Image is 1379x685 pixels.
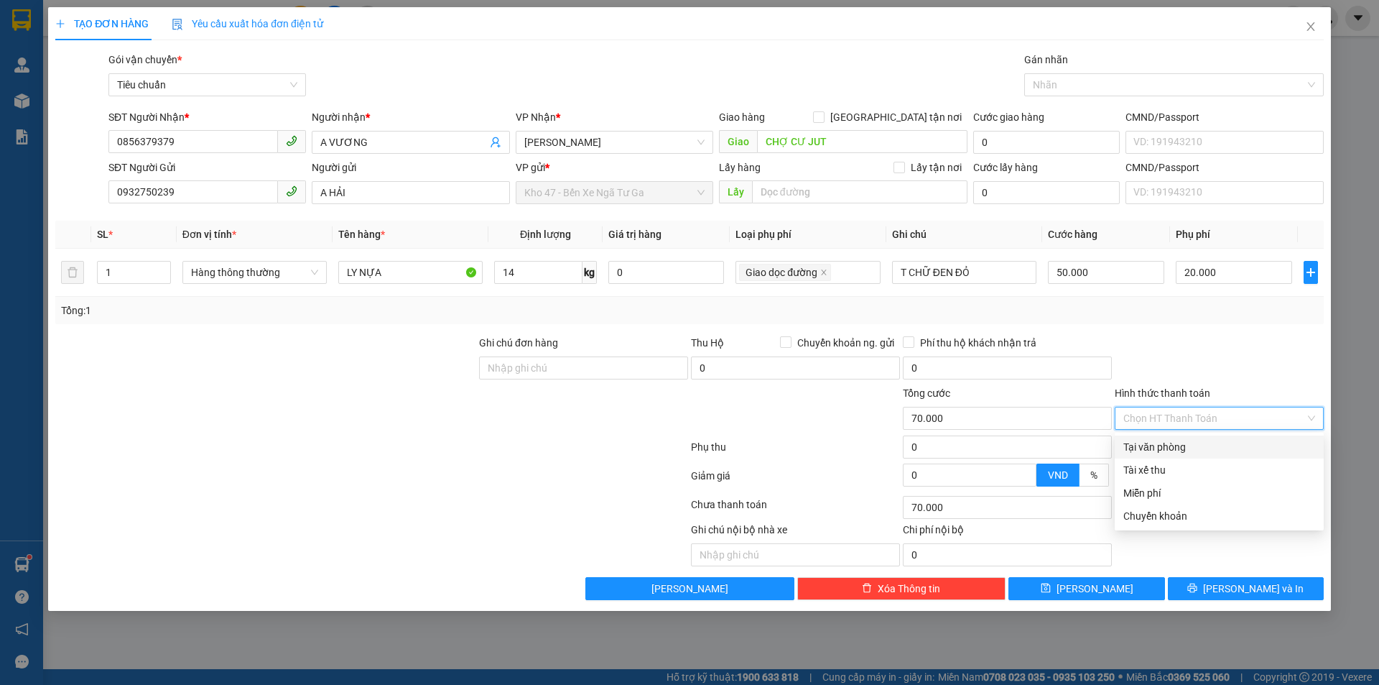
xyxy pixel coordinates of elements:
[56,24,199,33] strong: NHẬN HÀNG NHANH - GIAO TỐC HÀNH
[585,577,794,600] button: [PERSON_NAME]
[1115,387,1210,399] label: Hình thức thanh toán
[862,583,872,594] span: delete
[1168,577,1324,600] button: printer[PERSON_NAME] và In
[1304,267,1317,278] span: plus
[903,387,950,399] span: Tổng cước
[172,19,183,30] img: icon
[191,262,318,283] span: Hàng thông thường
[286,135,297,147] span: phone
[31,100,185,111] span: ----------------------------------------------
[1305,21,1317,32] span: close
[108,54,182,65] span: Gói vận chuyển
[61,261,84,284] button: delete
[608,229,661,240] span: Giá trị hàng
[6,52,98,67] span: VP Gửi: Kho 47 - Bến Xe Ngã Tư Ga
[892,261,1036,284] input: Ghi Chú
[719,180,752,203] span: Lấy
[490,137,501,148] span: user-add
[878,581,940,597] span: Xóa Thông tin
[520,229,571,240] span: Định lượng
[479,357,688,380] input: Ghi chú đơn hàng
[973,181,1120,204] input: Cước lấy hàng
[973,131,1120,154] input: Cước giao hàng
[1123,485,1315,501] div: Miễn phí
[752,180,967,203] input: Dọc đường
[689,439,901,464] div: Phụ thu
[6,9,42,45] img: logo
[479,337,558,349] label: Ghi chú đơn hàng
[820,269,827,277] span: close
[109,88,159,95] span: ĐT: 0935371718
[973,162,1038,173] label: Cước lấy hàng
[582,261,597,284] span: kg
[97,229,108,240] span: SL
[6,70,94,84] span: ĐC: 720 Quốc Lộ 1A, [GEOGRAPHIC_DATA], Q12
[182,229,236,240] span: Đơn vị tính
[312,160,509,175] div: Người gửi
[825,109,967,125] span: [GEOGRAPHIC_DATA] tận nơi
[730,221,886,249] th: Loại phụ phí
[1048,229,1097,240] span: Cước hàng
[516,160,713,175] div: VP gửi
[719,130,757,153] span: Giao
[286,185,297,197] span: phone
[905,160,967,175] span: Lấy tận nơi
[1123,462,1315,478] div: Tài xế thu
[914,335,1042,351] span: Phí thu hộ khách nhận trả
[886,221,1042,249] th: Ghi chú
[691,337,724,349] span: Thu Hộ
[1176,229,1210,240] span: Phụ phí
[1304,261,1318,284] button: plus
[1291,7,1331,47] button: Close
[1057,581,1133,597] span: [PERSON_NAME]
[96,35,158,46] strong: 1900 633 614
[1041,583,1051,594] span: save
[338,261,483,284] input: VD: Bàn, Ghế
[55,18,149,29] span: TẠO ĐƠN HÀNG
[719,111,765,123] span: Giao hàng
[719,162,761,173] span: Lấy hàng
[524,182,705,203] span: Kho 47 - Bến Xe Ngã Tư Ga
[691,543,900,566] input: Nhập ghi chú
[1125,160,1323,175] div: CMND/Passport
[53,8,201,22] span: CTY TNHH DLVT TIẾN OANH
[108,160,306,175] div: SĐT Người Gửi
[1008,577,1164,600] button: save[PERSON_NAME]
[689,468,901,493] div: Giảm giá
[757,130,967,153] input: Dọc đường
[312,109,509,125] div: Người nhận
[55,19,65,29] span: plus
[1123,508,1315,524] div: Chuyển khoản
[524,132,705,153] span: Cư Kuin
[1090,469,1097,481] span: %
[1203,581,1304,597] span: [PERSON_NAME] và In
[338,229,385,240] span: Tên hàng
[1123,439,1315,455] div: Tại văn phòng
[746,265,817,280] span: Giao dọc đường
[797,577,1006,600] button: deleteXóa Thông tin
[739,264,831,281] span: Giao dọc đường
[61,303,532,318] div: Tổng: 1
[108,109,306,125] div: SĐT Người Nhận
[109,56,183,63] span: VP Nhận: Hai Bà Trưng
[1024,54,1068,65] label: Gán nhãn
[1125,109,1323,125] div: CMND/Passport
[109,73,207,81] span: ĐC: [STREET_ADDRESS] BMT
[608,261,725,284] input: 0
[903,522,1112,543] div: Chi phí nội bộ
[6,88,53,95] span: ĐT:0903515330
[1187,583,1197,594] span: printer
[516,111,556,123] span: VP Nhận
[117,74,297,96] span: Tiêu chuẩn
[973,111,1044,123] label: Cước giao hàng
[791,335,900,351] span: Chuyển khoản ng. gửi
[689,497,901,522] div: Chưa thanh toán
[1048,469,1068,481] span: VND
[172,18,323,29] span: Yêu cầu xuất hóa đơn điện tử
[651,581,728,597] span: [PERSON_NAME]
[691,522,900,543] div: Ghi chú nội bộ nhà xe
